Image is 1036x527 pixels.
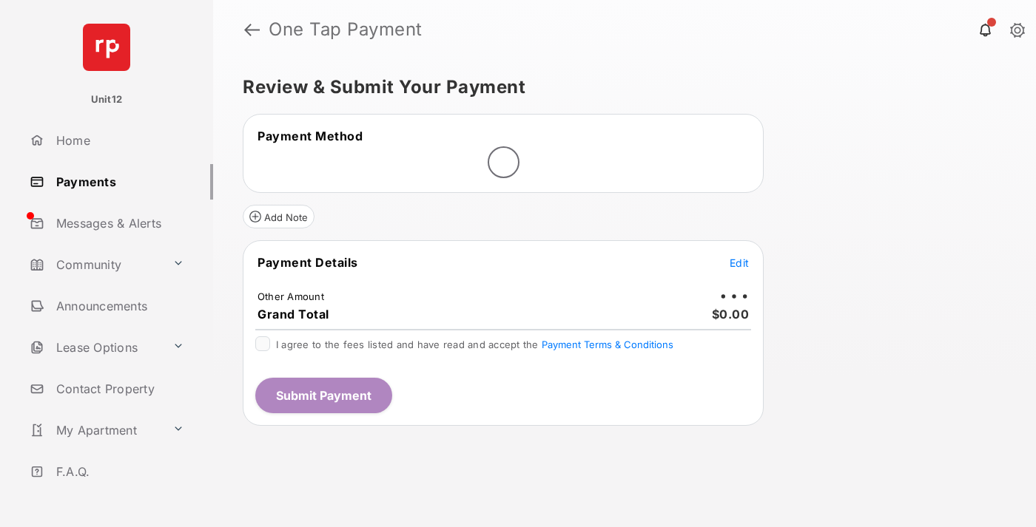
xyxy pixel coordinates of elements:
[243,78,995,96] h5: Review & Submit Your Payment
[24,247,166,282] a: Community
[712,307,750,322] span: $0.00
[243,205,314,228] button: Add Note
[24,330,166,365] a: Lease Options
[730,256,749,269] span: Edit
[24,164,213,200] a: Payments
[258,307,329,322] span: Grand Total
[24,205,213,241] a: Messages & Alerts
[24,288,213,324] a: Announcements
[24,371,213,407] a: Contact Property
[258,255,358,270] span: Payment Details
[730,255,749,270] button: Edit
[258,129,363,143] span: Payment Method
[24,412,166,448] a: My Apartment
[91,92,123,107] p: Unit12
[269,21,423,38] strong: One Tap Payment
[255,378,392,413] button: Submit Payment
[257,290,325,303] td: Other Amount
[542,339,673,350] button: I agree to the fees listed and have read and accept the
[24,454,213,489] a: F.A.Q.
[24,123,213,158] a: Home
[276,339,673,350] span: I agree to the fees listed and have read and accept the
[83,24,130,71] img: svg+xml;base64,PHN2ZyB4bWxucz0iaHR0cDovL3d3dy53My5vcmcvMjAwMC9zdmciIHdpZHRoPSI2NCIgaGVpZ2h0PSI2NC...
